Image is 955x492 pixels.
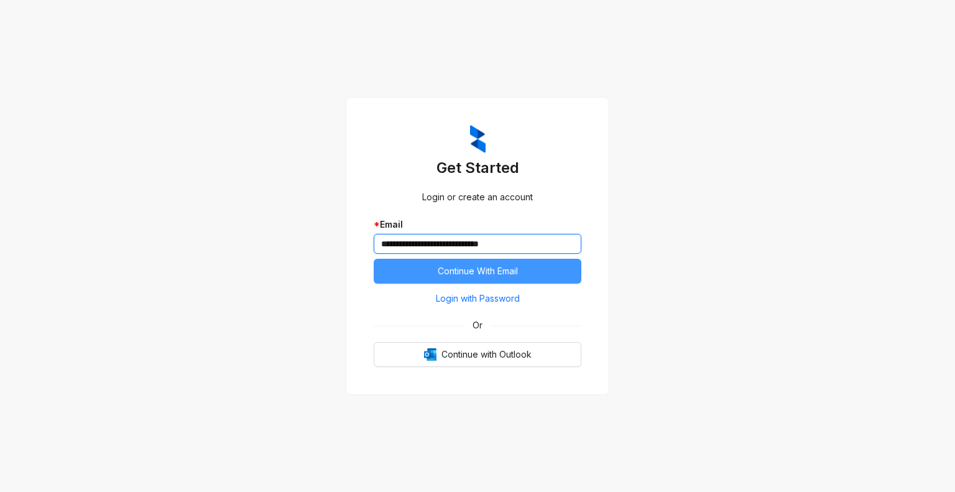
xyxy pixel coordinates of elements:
[374,158,581,178] h3: Get Started
[436,292,520,305] span: Login with Password
[374,259,581,284] button: Continue With Email
[424,348,436,361] img: Outlook
[464,318,491,332] span: Or
[374,289,581,309] button: Login with Password
[374,342,581,367] button: OutlookContinue with Outlook
[470,125,486,154] img: ZumaIcon
[374,190,581,204] div: Login or create an account
[441,348,532,361] span: Continue with Outlook
[438,264,518,278] span: Continue With Email
[374,218,581,231] div: Email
